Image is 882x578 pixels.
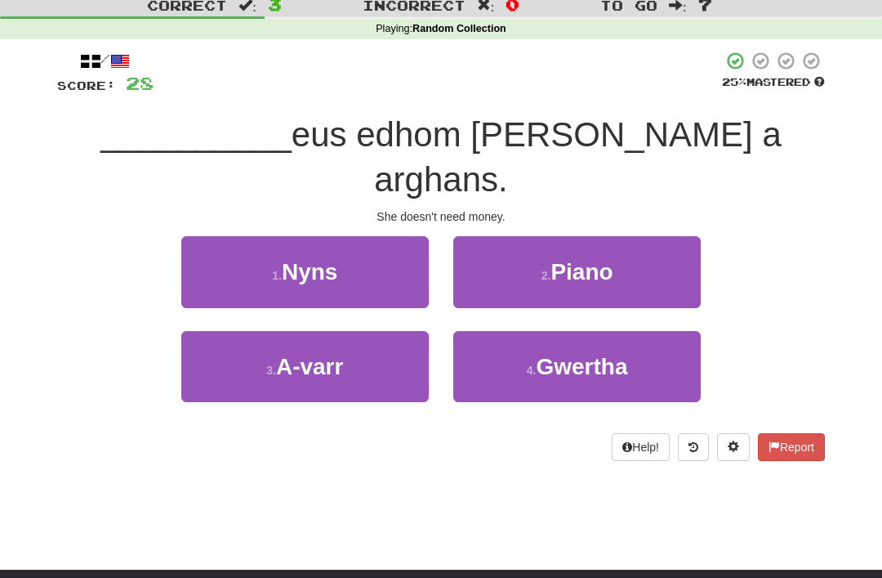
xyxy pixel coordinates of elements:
span: 28 [126,73,154,93]
button: Help! [612,433,670,461]
span: A-varr [276,354,343,379]
button: Report [758,433,825,461]
button: 2.Piano [453,236,701,307]
span: 25 % [722,75,746,88]
small: 3 . [266,364,276,377]
button: 4.Gwertha [453,331,701,402]
button: Round history (alt+y) [678,433,709,461]
strong: Random Collection [412,23,506,34]
span: __________ [100,115,292,154]
span: Nyns [282,259,337,285]
div: / [57,51,154,71]
span: eus edhom [PERSON_NAME] a arghans. [292,115,782,199]
small: 4 . [527,364,537,377]
small: 2 . [541,269,551,282]
span: Score: [57,78,116,92]
div: She doesn't need money. [57,208,825,225]
span: Piano [550,259,612,285]
span: Gwertha [536,354,627,379]
div: Mastered [722,75,825,90]
button: 1.Nyns [181,236,429,307]
small: 1 . [272,269,282,282]
button: 3.A-varr [181,331,429,402]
